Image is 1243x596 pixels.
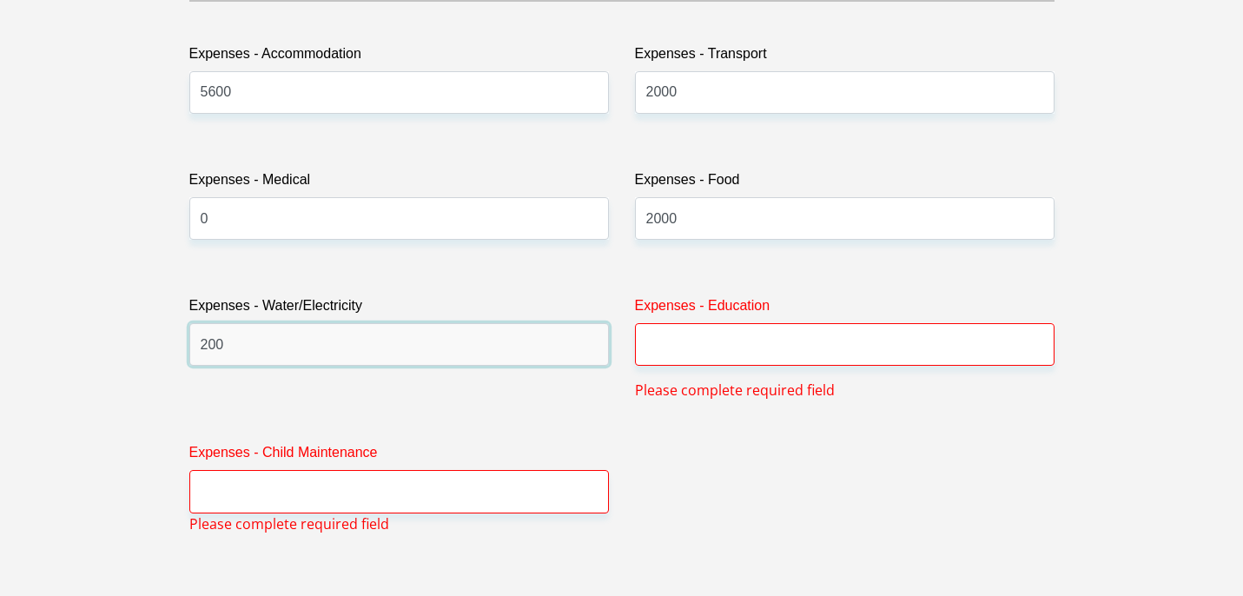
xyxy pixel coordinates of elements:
[635,380,835,401] span: Please complete required field
[189,169,609,197] label: Expenses - Medical
[635,43,1055,71] label: Expenses - Transport
[189,470,609,513] input: Expenses - Child Maintenance
[635,323,1055,366] input: Expenses - Education
[635,71,1055,114] input: Expenses - Transport
[635,169,1055,197] label: Expenses - Food
[189,71,609,114] input: Expenses - Accommodation
[189,442,609,470] label: Expenses - Child Maintenance
[635,197,1055,240] input: Expenses - Food
[635,295,1055,323] label: Expenses - Education
[189,513,389,534] span: Please complete required field
[189,295,609,323] label: Expenses - Water/Electricity
[189,197,609,240] input: Expenses - Medical
[189,323,609,366] input: Expenses - Water/Electricity
[189,43,609,71] label: Expenses - Accommodation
